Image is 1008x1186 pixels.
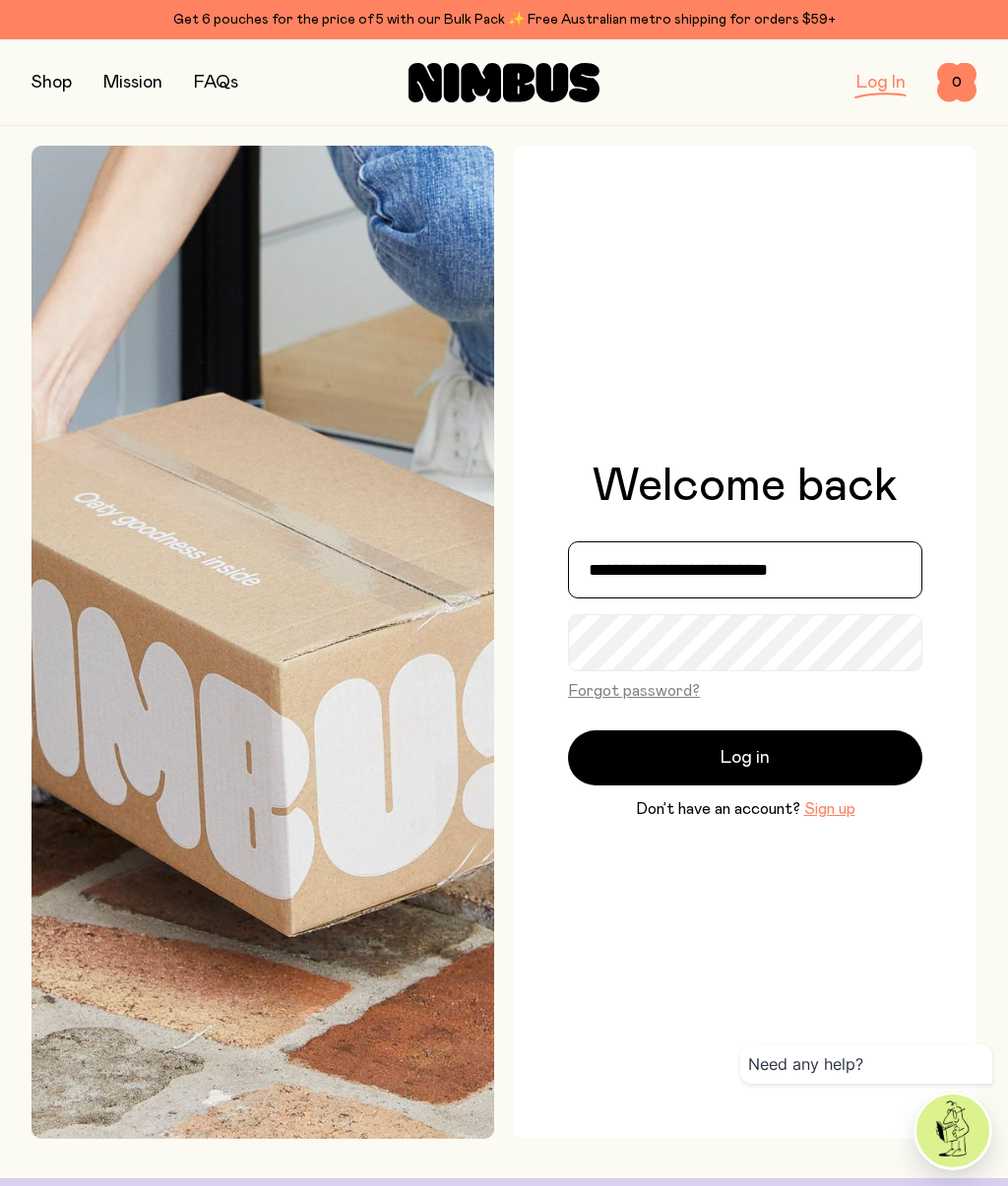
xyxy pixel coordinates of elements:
[721,744,770,772] span: Log in
[804,797,855,821] button: Sign up
[740,1044,992,1084] div: Need any help?
[593,463,898,510] h1: Welcome back
[194,74,238,92] a: FAQs
[568,679,700,703] button: Forgot password?
[937,63,976,102] button: 0
[31,8,976,31] div: Get 6 pouches for the price of 5 with our Bulk Pack ✨ Free Australian metro shipping for orders $59+
[568,730,922,785] button: Log in
[636,797,800,821] span: Don’t have an account?
[31,146,494,1139] img: Picking up Nimbus mailer from doorstep
[856,74,906,92] a: Log In
[103,74,162,92] a: Mission
[916,1094,989,1167] img: agent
